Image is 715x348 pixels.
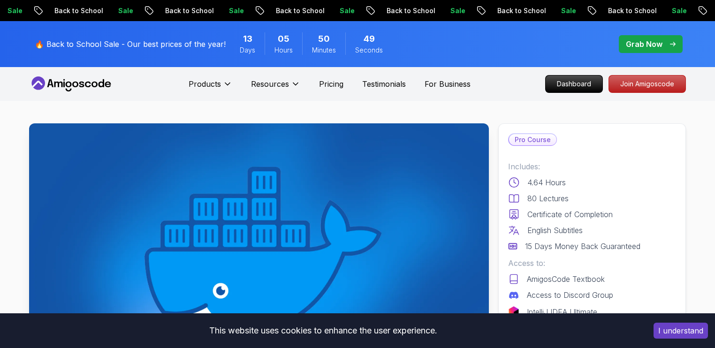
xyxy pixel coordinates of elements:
[660,6,690,15] p: Sale
[527,209,613,220] p: Certificate of Completion
[485,6,549,15] p: Back to School
[425,78,471,90] a: For Business
[527,193,569,204] p: 80 Lectures
[243,32,252,45] span: 13 Days
[525,241,640,252] p: 15 Days Money Back Guaranteed
[508,257,676,269] p: Access to:
[319,78,343,90] a: Pricing
[508,306,519,318] img: jetbrains logo
[189,78,232,97] button: Products
[327,6,357,15] p: Sale
[596,6,660,15] p: Back to School
[278,32,289,45] span: 5 Hours
[274,45,293,55] span: Hours
[251,78,300,97] button: Resources
[106,6,136,15] p: Sale
[264,6,327,15] p: Back to School
[251,78,289,90] p: Resources
[549,6,579,15] p: Sale
[508,161,676,172] p: Includes:
[438,6,468,15] p: Sale
[362,78,406,90] a: Testimonials
[527,273,605,285] p: AmigosCode Textbook
[153,6,217,15] p: Back to School
[609,76,685,92] p: Join Amigoscode
[318,32,330,45] span: 50 Minutes
[35,38,226,50] p: 🔥 Back to School Sale - Our best prices of the year!
[527,177,566,188] p: 4.64 Hours
[527,289,613,301] p: Access to Discord Group
[609,75,686,93] a: Join Amigoscode
[654,323,708,339] button: Accept cookies
[240,45,255,55] span: Days
[626,38,662,50] p: Grab Now
[217,6,247,15] p: Sale
[189,78,221,90] p: Products
[312,45,336,55] span: Minutes
[364,32,375,45] span: 49 Seconds
[546,76,602,92] p: Dashboard
[527,306,597,318] p: IntelliJ IDEA Ultimate
[355,45,383,55] span: Seconds
[527,225,583,236] p: English Subtitles
[509,134,556,145] p: Pro Course
[7,320,639,341] div: This website uses cookies to enhance the user experience.
[545,75,603,93] a: Dashboard
[42,6,106,15] p: Back to School
[374,6,438,15] p: Back to School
